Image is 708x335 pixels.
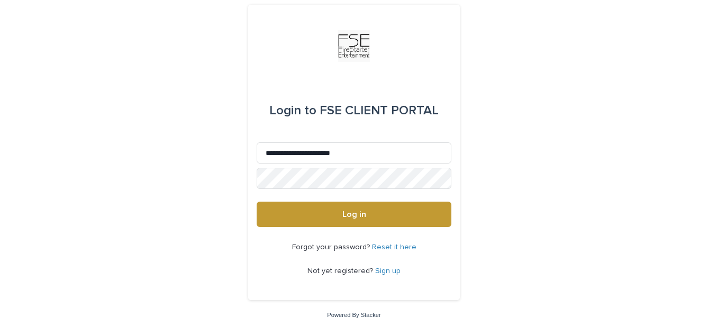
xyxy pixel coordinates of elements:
[257,202,451,227] button: Log in
[269,96,439,125] div: FSE CLIENT PORTAL
[342,210,366,219] span: Log in
[292,243,372,251] span: Forgot your password?
[372,243,416,251] a: Reset it here
[327,312,380,318] a: Powered By Stacker
[338,30,370,62] img: Km9EesSdRbS9ajqhBzyo
[307,267,375,275] span: Not yet registered?
[375,267,401,275] a: Sign up
[269,104,316,117] span: Login to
